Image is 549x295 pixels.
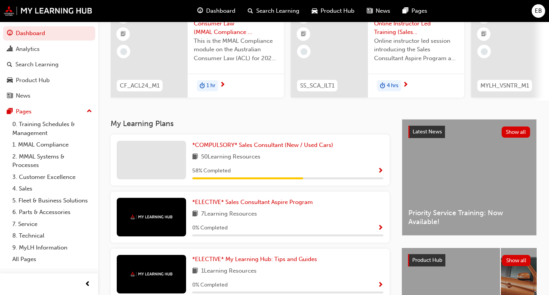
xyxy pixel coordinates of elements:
div: Pages [16,107,32,116]
a: search-iconSearch Learning [242,3,306,19]
span: EB [535,7,542,15]
a: 9. MyLH Information [9,242,95,254]
span: booktick-icon [121,29,126,39]
button: Show Progress [378,166,383,176]
span: 1 hr [207,81,215,90]
span: booktick-icon [481,29,487,39]
span: *COMPULSORY* Sales Consultant (New / Used Cars) [192,142,333,148]
div: Analytics [16,45,40,54]
div: News [16,91,30,100]
span: learningRecordVerb_NONE-icon [301,48,307,55]
a: *ELECTIVE* My Learning Hub: Tips and Guides [192,255,320,264]
span: next-icon [220,82,225,89]
button: DashboardAnalyticsSearch LearningProduct HubNews [3,25,95,105]
span: Show Progress [378,225,383,232]
span: Search Learning [256,7,299,15]
a: Latest NewsShow allPriority Service Training: Now Available! [402,119,537,236]
span: news-icon [7,93,13,99]
span: CF_ACL24_M1 [120,81,159,90]
span: 1 Learning Resources [201,266,257,276]
span: next-icon [403,82,408,89]
img: mmal [4,6,92,16]
a: Latest NewsShow all [408,126,530,138]
span: learningRecordVerb_NONE-icon [120,48,127,55]
span: car-icon [312,6,317,16]
span: book-icon [192,152,198,162]
span: The Australian Consumer Law (MMAL Compliance - 2024) [194,10,278,37]
a: 7. Service [9,218,95,230]
button: Show Progress [378,280,383,290]
span: prev-icon [85,280,91,289]
a: 0. Training Schedules & Management [9,118,95,139]
span: up-icon [87,106,92,116]
img: mmal [130,271,173,276]
a: car-iconProduct Hub [306,3,361,19]
button: Pages [3,105,95,119]
span: Dashboard [206,7,235,15]
a: pages-iconPages [396,3,433,19]
span: Product Hub [321,7,354,15]
h3: My Learning Plans [111,119,390,128]
span: booktick-icon [301,29,306,39]
span: 0 % Completed [192,281,228,290]
span: 0 % Completed [192,224,228,233]
a: All Pages [9,253,95,265]
a: Product HubShow all [408,254,531,266]
span: News [376,7,390,15]
span: chart-icon [7,46,13,53]
a: 6. Parts & Accessories [9,206,95,218]
span: book-icon [192,266,198,276]
span: pages-icon [403,6,408,16]
span: Online instructor led session introducing the Sales Consultant Aspire Program and outlining what ... [374,37,458,63]
span: search-icon [7,61,12,68]
a: 1. MMAL Compliance [9,139,95,151]
a: news-iconNews [361,3,396,19]
span: book-icon [192,209,198,219]
a: 8. Technical [9,230,95,242]
span: duration-icon [200,81,205,91]
button: EB [532,4,545,18]
a: 2. MMAL Systems & Processes [9,151,95,171]
a: Analytics [3,42,95,56]
span: SS_SCA_ILT1 [300,81,334,90]
a: Dashboard [3,26,95,40]
span: car-icon [7,77,13,84]
span: Pages [411,7,427,15]
span: pages-icon [7,108,13,115]
a: *ELECTIVE* Sales Consultant Aspire Program [192,198,316,207]
button: Show Progress [378,223,383,233]
span: 7 Learning Resources [201,209,257,219]
span: MYLH_VSNTR_M1 [480,81,529,90]
div: Search Learning [15,60,59,69]
button: Show all [502,255,531,266]
span: Priority Service Training: Now Available! [408,209,530,226]
span: Product Hub [412,257,442,263]
a: Product Hub [3,73,95,88]
a: 3. Customer Excellence [9,171,95,183]
span: guage-icon [197,6,203,16]
span: Show Progress [378,168,383,175]
span: 50 Learning Resources [201,152,260,162]
span: duration-icon [380,81,385,91]
span: search-icon [248,6,253,16]
span: 4 hrs [387,81,398,90]
a: Search Learning [3,57,95,72]
span: 58 % Completed [192,167,231,175]
span: *ELECTIVE* Sales Consultant Aspire Program [192,199,313,206]
a: *COMPULSORY* Sales Consultant (New / Used Cars) [192,141,336,150]
a: News [3,89,95,103]
a: 4. Sales [9,183,95,195]
span: Latest News [413,128,442,135]
a: 5. Fleet & Business Solutions [9,195,95,207]
img: mmal [130,214,173,219]
span: Show Progress [378,282,383,289]
a: guage-iconDashboard [191,3,242,19]
span: guage-icon [7,30,13,37]
a: CF_ACL24_M1The Australian Consumer Law (MMAL Compliance - 2024)This is the MMAL Compliance module... [111,4,284,98]
span: Program Orientation: Online Instructor Led Training (Sales Consultant Aspire Program) [374,10,458,37]
div: Product Hub [16,76,50,85]
button: Show all [502,126,531,138]
span: *ELECTIVE* My Learning Hub: Tips and Guides [192,256,317,263]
